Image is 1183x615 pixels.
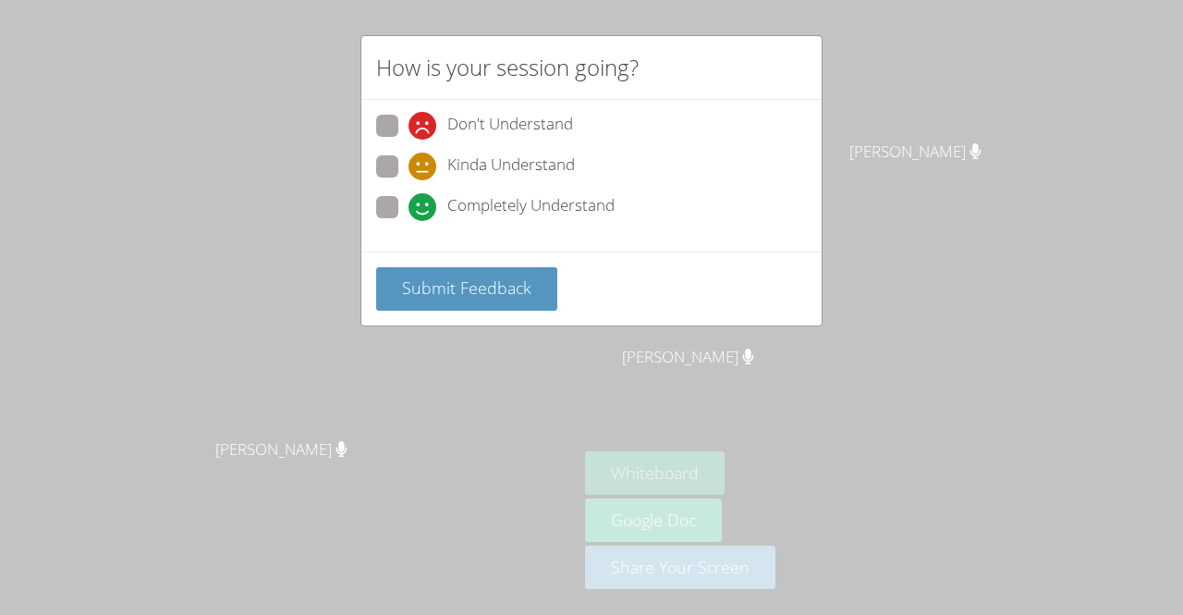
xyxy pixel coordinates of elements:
[376,51,639,84] h2: How is your session going?
[376,267,557,311] button: Submit Feedback
[447,112,573,140] span: Don't Understand
[447,153,575,180] span: Kinda Understand
[402,277,531,299] span: Submit Feedback
[447,193,615,221] span: Completely Understand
